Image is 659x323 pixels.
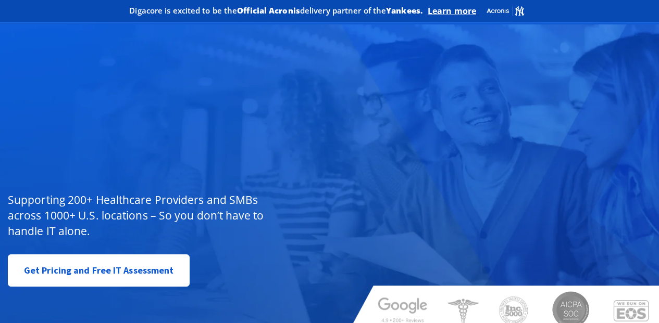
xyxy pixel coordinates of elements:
[237,5,300,16] b: Official Acronis
[8,254,190,287] a: Get Pricing and Free IT Assessment
[8,192,277,239] p: Supporting 200+ Healthcare Providers and SMBs across 1000+ U.S. locations – So you don’t have to ...
[428,6,476,16] a: Learn more
[486,5,525,17] img: Acronis
[129,7,422,15] h2: Digacore is excited to be the delivery partner of the
[24,260,173,281] span: Get Pricing and Free IT Assessment
[386,5,422,16] b: Yankees.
